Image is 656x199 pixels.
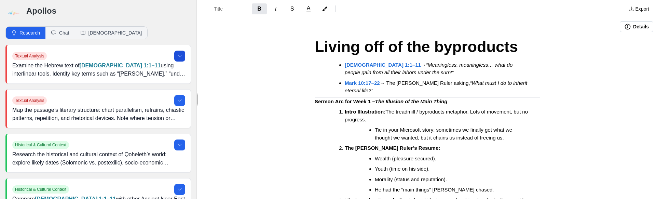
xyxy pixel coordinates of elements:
span: The treadmill / byproducts metaphor. Lots of movement, but no progress. [345,109,529,122]
iframe: Drift Widget Chat Controller [622,165,648,191]
span: Textual Analysis [12,96,47,105]
span: Historical & Cultural Context [12,141,69,149]
strong: Intro Illustration: [345,109,385,115]
span: Textual Analysis [12,52,47,60]
strong: The [PERSON_NAME] Ruler’s Resume: [345,145,440,151]
p: Examine the Hebrew text of using interlinear tools. Identify key terms such as “[PERSON_NAME],” “... [12,62,185,78]
button: A [301,4,316,14]
strong: Sermon Arc for Week 1 – [315,98,375,104]
button: Research [6,27,45,39]
a: Mark 10:17–22 [345,80,380,86]
span: Historical & Cultural Context [12,185,69,194]
span: I [275,6,276,12]
button: Export [625,3,653,14]
span: → The [PERSON_NAME] Ruler asking, [380,80,470,86]
button: Format Bold [252,3,267,14]
a: [DEMOGRAPHIC_DATA] 1:1–11 [345,62,421,68]
span: Wealth (pleasure secured). [375,156,436,161]
span: He had the “main things” [PERSON_NAME] chased. [375,187,494,193]
button: Chat [45,27,75,39]
span: Morality (status and reputation). [375,176,447,182]
p: Map the passage’s literary structure: chart parallelism, refrains, chiastic patterns, repetition,... [12,106,185,122]
button: Details [620,21,653,32]
span: B [257,6,261,12]
a: [DEMOGRAPHIC_DATA] 1:1–11 [80,63,161,68]
span: Tie in your Microsoft story: sometimes we finally get what we thought we wanted, but it chains us... [375,127,514,141]
button: Format Italics [268,3,283,14]
span: Youth (time on his side). [375,166,429,172]
strong: The Illusion of the Main Thing [375,98,448,104]
span: → [421,62,426,68]
span: S [290,6,294,12]
p: Research the historical and cultural context of Qoheleth’s world: explore likely dates (Solomonic... [12,150,185,167]
span: A [307,5,311,11]
em: “Meaningless, meaningless… what do people gain from all their labors under the sun?” [345,62,514,76]
button: [DEMOGRAPHIC_DATA] [75,27,148,39]
button: Formatting Options [202,3,246,15]
strong: Living off of the byproducts [315,38,518,55]
button: Format Strikethrough [285,3,300,14]
h3: Apollos [26,5,191,16]
img: logo [5,5,21,21]
span: Title [214,5,238,12]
